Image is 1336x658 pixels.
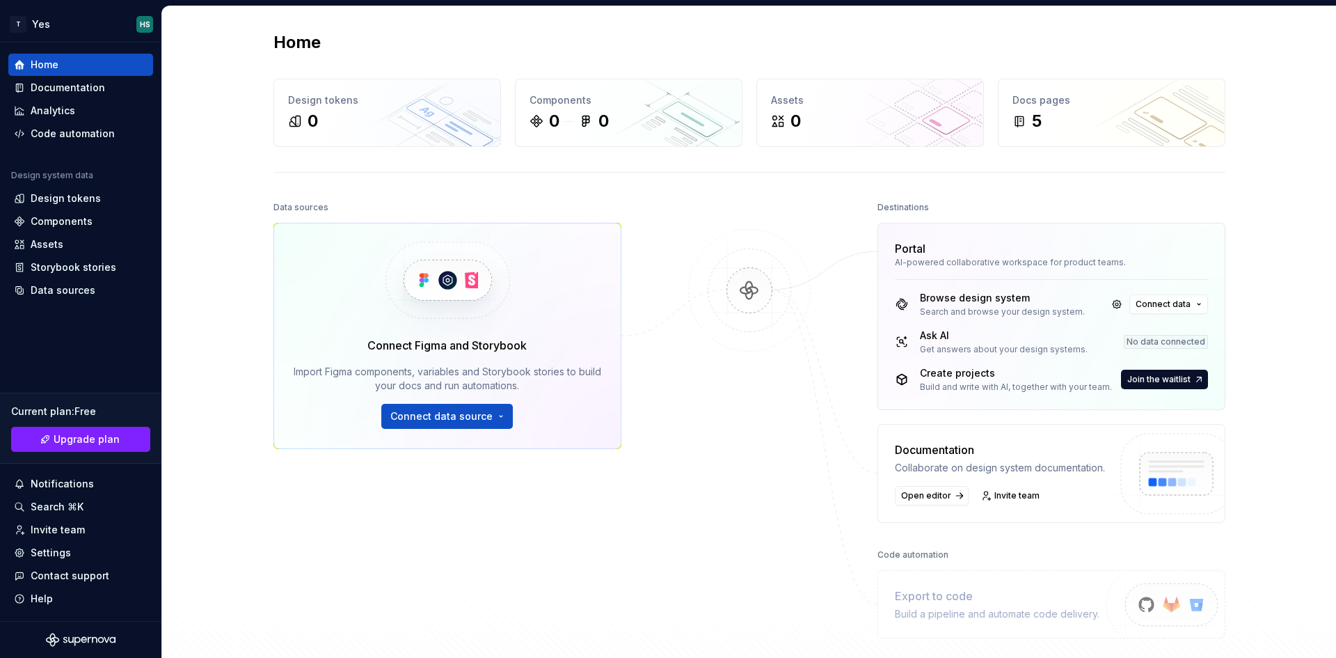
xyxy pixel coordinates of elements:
a: Docs pages5 [998,79,1225,147]
div: Components [530,93,728,107]
button: Notifications [8,473,153,495]
button: Search ⌘K [8,496,153,518]
div: Code automation [31,127,115,141]
div: Build a pipeline and automate code delivery. [895,607,1099,621]
span: Connect data source [390,409,493,423]
span: Open editor [901,490,951,501]
a: Invite team [8,519,153,541]
div: Documentation [895,441,1105,458]
button: Connect data [1129,295,1208,314]
div: Design tokens [288,93,486,107]
a: Code automation [8,123,153,145]
a: Documentation [8,77,153,99]
a: Components [8,210,153,233]
div: No data connected [1124,335,1208,349]
div: Build and write with AI, together with your team. [920,382,1112,393]
div: AI-powered collaborative workspace for product teams. [895,257,1208,268]
div: Get answers about your design systems. [920,344,1088,355]
div: Browse design system [920,291,1085,305]
div: Contact support [31,569,109,583]
a: Settings [8,542,153,564]
div: Home [31,58,58,72]
a: Open editor [895,486,969,506]
div: Documentation [31,81,105,95]
div: Collaborate on design system documentation. [895,461,1105,475]
div: Search and browse your design system. [920,306,1085,318]
div: Data sources [273,198,328,217]
div: Current plan : Free [11,405,150,418]
div: Connect Figma and Storybook [367,337,527,354]
div: Assets [31,237,63,251]
span: Join the waitlist [1127,374,1191,385]
a: Design tokens0 [273,79,501,147]
a: Assets0 [756,79,984,147]
button: TYesHS [3,9,159,39]
a: Invite team [977,486,1046,506]
div: Yes [32,17,50,31]
div: Settings [31,546,71,560]
div: Import Figma components, variables and Storybook stories to build your docs and run automations. [294,365,601,393]
span: Upgrade plan [54,432,120,446]
div: 0 [308,110,318,132]
a: Components00 [515,79,742,147]
a: Analytics [8,100,153,122]
div: Design system data [11,170,93,181]
button: Upgrade plan [11,427,150,452]
div: T [10,16,26,33]
div: Assets [771,93,969,107]
div: 0 [549,110,559,132]
span: Invite team [994,490,1040,501]
button: Join the waitlist [1121,370,1208,389]
div: HS [140,19,150,30]
div: 0 [598,110,609,132]
div: Search ⌘K [31,500,83,514]
button: Contact support [8,565,153,587]
div: Destinations [877,198,929,217]
div: 0 [790,110,801,132]
button: Help [8,588,153,610]
div: Data sources [31,283,95,297]
div: Portal [895,240,925,257]
div: Docs pages [1012,93,1211,107]
a: Storybook stories [8,256,153,279]
button: Connect data source [381,404,513,429]
a: Design tokens [8,187,153,210]
a: Data sources [8,279,153,301]
div: Components [31,214,93,228]
div: 5 [1032,110,1042,132]
a: Assets [8,233,153,256]
div: Ask AI [920,329,1088,343]
div: Invite team [31,523,85,537]
div: Help [31,592,53,606]
div: Notifications [31,477,94,491]
svg: Supernova Logo [46,633,116,647]
div: Export to code [895,588,1099,604]
a: Home [8,54,153,76]
h2: Home [273,31,321,54]
div: Storybook stories [31,260,116,274]
div: Analytics [31,104,75,118]
div: Design tokens [31,191,101,205]
div: Create projects [920,366,1112,380]
div: Code automation [877,545,948,565]
span: Connect data [1136,299,1191,310]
